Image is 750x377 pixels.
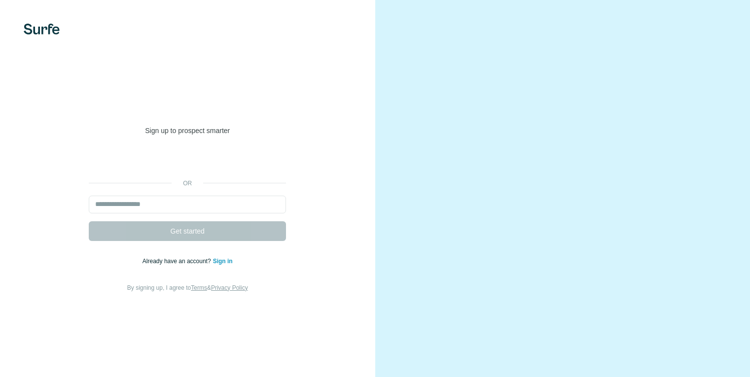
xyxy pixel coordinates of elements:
a: Sign in [213,258,233,265]
h1: Welcome to [GEOGRAPHIC_DATA] [89,84,286,124]
a: Privacy Policy [211,284,248,291]
span: By signing up, I agree to & [127,284,248,291]
img: Surfe's logo [24,24,60,34]
p: or [172,179,203,188]
p: Sign up to prospect smarter [89,126,286,136]
span: Already have an account? [143,258,213,265]
iframe: Sign in with Google Button [84,150,291,172]
a: Terms [191,284,207,291]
